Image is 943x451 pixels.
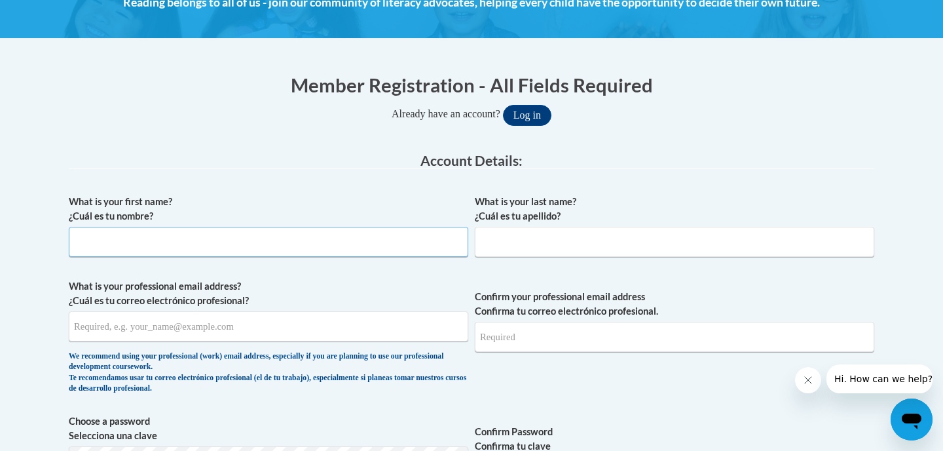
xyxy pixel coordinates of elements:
iframe: Button to launch messaging window [891,399,933,441]
input: Metadata input [475,227,874,257]
label: What is your last name? ¿Cuál es tu apellido? [475,195,874,224]
input: Metadata input [69,227,468,257]
input: Required [475,322,874,352]
div: We recommend using your professional (work) email address, especially if you are planning to use ... [69,351,468,395]
button: Log in [503,105,551,126]
iframe: Close message [795,367,821,393]
label: Confirm your professional email address Confirma tu correo electrónico profesional. [475,290,874,319]
label: Choose a password Selecciona una clave [69,414,468,443]
span: Already have an account? [392,108,500,119]
label: What is your first name? ¿Cuál es tu nombre? [69,195,468,224]
iframe: Message from company [826,364,933,393]
h1: Member Registration - All Fields Required [69,71,874,98]
input: Metadata input [69,311,468,342]
label: What is your professional email address? ¿Cuál es tu correo electrónico profesional? [69,279,468,308]
span: Account Details: [420,152,523,168]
